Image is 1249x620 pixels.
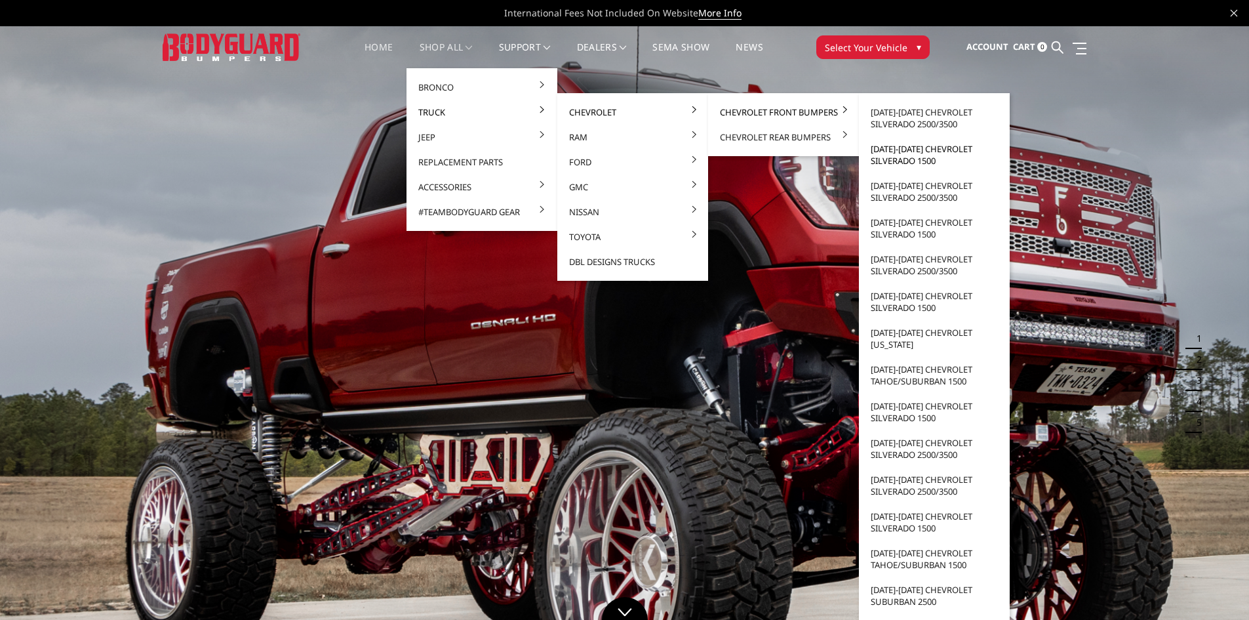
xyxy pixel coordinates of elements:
img: BODYGUARD BUMPERS [163,33,300,60]
a: Support [499,43,551,68]
a: [DATE]-[DATE] Chevrolet Silverado 2500/3500 [864,247,1004,283]
span: ▾ [917,40,921,54]
span: Account [966,41,1008,52]
a: Account [966,30,1008,65]
a: [DATE]-[DATE] Chevrolet Tahoe/Suburban 1500 [864,541,1004,577]
a: [DATE]-[DATE] Chevrolet Silverado 1500 [864,394,1004,430]
a: [DATE]-[DATE] Chevrolet [US_STATE] [864,320,1004,357]
a: Toyota [563,224,703,249]
span: 0 [1037,42,1047,52]
a: [DATE]-[DATE] Chevrolet Suburban 2500 [864,577,1004,614]
a: Click to Down [602,597,648,620]
a: [DATE]-[DATE] Chevrolet Silverado 2500/3500 [864,430,1004,467]
a: [DATE]-[DATE] Chevrolet Silverado 1500 [864,136,1004,173]
a: Accessories [412,175,552,199]
a: Cart 0 [1013,30,1047,65]
a: Truck [412,100,552,125]
button: 4 of 5 [1189,391,1202,412]
a: [DATE]-[DATE] Chevrolet Silverado 2500/3500 [864,100,1004,136]
a: Dealers [577,43,627,68]
a: [DATE]-[DATE] Chevrolet Silverado 1500 [864,283,1004,320]
a: Chevrolet [563,100,703,125]
iframe: Chat Widget [1183,557,1249,620]
a: [DATE]-[DATE] Chevrolet Tahoe/Suburban 1500 [864,357,1004,394]
a: News [736,43,763,68]
a: [DATE]-[DATE] Chevrolet Silverado 2500/3500 [864,173,1004,210]
a: Ram [563,125,703,150]
a: [DATE]-[DATE] Chevrolet Silverado 1500 [864,504,1004,541]
a: Chevrolet Rear Bumpers [713,125,854,150]
button: Select Your Vehicle [816,35,930,59]
span: Cart [1013,41,1035,52]
a: Replacement Parts [412,150,552,175]
a: Ford [563,150,703,175]
a: [DATE]-[DATE] Chevrolet Silverado 1500 [864,210,1004,247]
a: DBL Designs Trucks [563,249,703,274]
a: Nissan [563,199,703,224]
a: Chevrolet Front Bumpers [713,100,854,125]
a: Bronco [412,75,552,100]
button: 1 of 5 [1189,328,1202,349]
button: 2 of 5 [1189,349,1202,370]
a: Jeep [412,125,552,150]
button: 5 of 5 [1189,412,1202,433]
a: Home [365,43,393,68]
a: [DATE]-[DATE] Chevrolet Silverado 2500/3500 [864,467,1004,504]
span: Select Your Vehicle [825,41,907,54]
a: #TeamBodyguard Gear [412,199,552,224]
a: GMC [563,175,703,199]
button: 3 of 5 [1189,370,1202,391]
a: SEMA Show [652,43,709,68]
a: shop all [420,43,473,68]
a: More Info [698,7,742,20]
